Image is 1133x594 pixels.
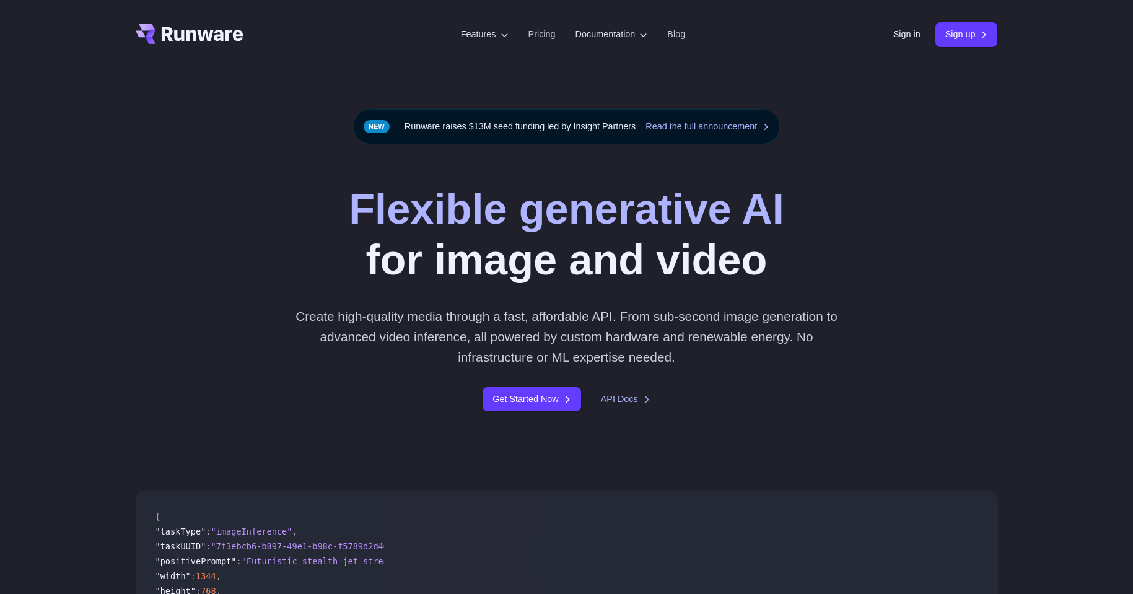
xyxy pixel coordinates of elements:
span: , [292,526,297,536]
span: 1344 [196,571,216,581]
a: Sign up [935,22,998,46]
strong: Flexible generative AI [349,185,784,233]
span: : [206,526,211,536]
span: "taskType" [155,526,206,536]
span: : [206,541,211,551]
span: "Futuristic stealth jet streaking through a neon-lit cityscape with glowing purple exhaust" [242,556,703,566]
span: "taskUUID" [155,541,206,551]
a: Read the full announcement [645,120,769,134]
span: "imageInference" [211,526,292,536]
span: : [236,556,241,566]
label: Documentation [575,27,648,41]
span: "width" [155,571,191,581]
span: "7f3ebcb6-b897-49e1-b98c-f5789d2d40d7" [211,541,404,551]
h1: for image and video [349,184,784,286]
span: { [155,512,160,522]
a: Go to / [136,24,243,44]
p: Create high-quality media through a fast, affordable API. From sub-second image generation to adv... [291,306,842,368]
span: : [191,571,196,581]
span: "positivePrompt" [155,556,237,566]
span: , [216,571,221,581]
a: API Docs [601,392,650,406]
a: Blog [667,27,685,41]
a: Get Started Now [483,387,580,411]
a: Pricing [528,27,556,41]
div: Runware raises $13M seed funding led by Insight Partners [353,109,781,144]
a: Sign in [893,27,921,41]
label: Features [461,27,509,41]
